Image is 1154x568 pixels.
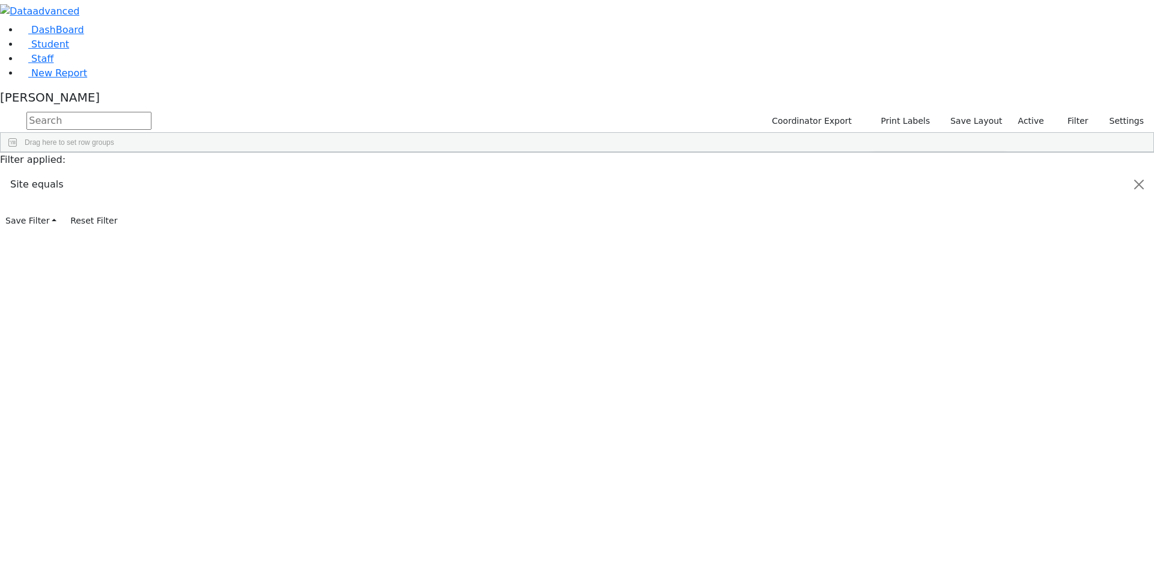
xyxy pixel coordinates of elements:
[31,24,84,35] span: DashBoard
[19,38,69,50] a: Student
[19,24,84,35] a: DashBoard
[31,38,69,50] span: Student
[1125,168,1153,201] button: Close
[945,112,1007,130] button: Save Layout
[19,67,87,79] a: New Report
[25,138,114,147] span: Drag here to set row groups
[764,112,857,130] button: Coordinator Export
[26,112,151,130] input: Search
[867,112,935,130] button: Print Labels
[1013,112,1049,130] label: Active
[1094,112,1149,130] button: Settings
[19,53,53,64] a: Staff
[31,67,87,79] span: New Report
[31,53,53,64] span: Staff
[1052,112,1094,130] button: Filter
[65,212,123,230] button: Reset Filter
